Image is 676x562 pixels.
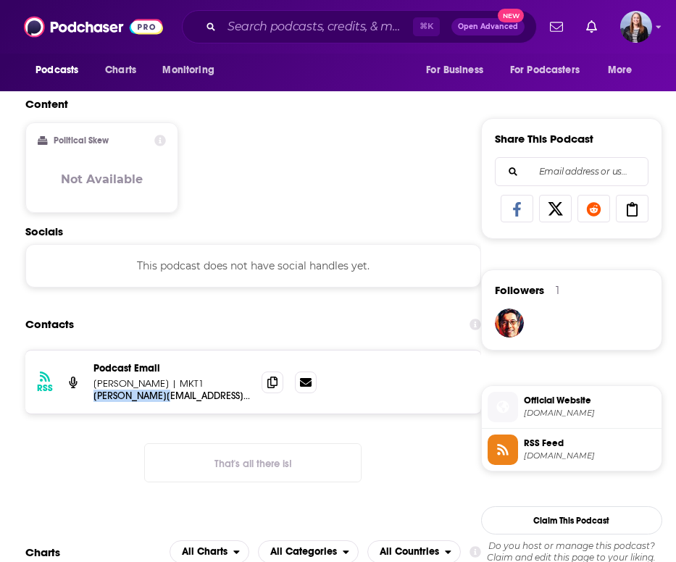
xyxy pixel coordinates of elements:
[608,60,633,80] span: More
[507,158,636,185] input: Email address or username...
[25,56,97,84] button: open menu
[182,547,228,557] span: All Charts
[598,56,651,84] button: open menu
[222,15,413,38] input: Search podcasts, credits, & more...
[620,11,652,43] span: Logged in as annarice
[544,14,569,39] a: Show notifications dropdown
[416,56,501,84] button: open menu
[539,195,572,222] a: Share on X/Twitter
[556,284,559,297] div: 1
[524,394,656,407] span: Official Website
[524,450,656,461] span: api.substack.com
[25,244,481,288] div: This podcast does not have social handles yet.
[620,11,652,43] button: Show profile menu
[380,547,439,557] span: All Countries
[25,225,481,238] h2: Socials
[495,157,648,186] div: Search followers
[481,540,662,552] span: Do you host or manage this podcast?
[144,443,362,482] button: Nothing here.
[577,195,610,222] a: Share on Reddit
[25,311,74,338] h2: Contacts
[93,377,250,390] p: [PERSON_NAME] | MKT1
[54,135,109,146] h2: Political Skew
[510,60,580,80] span: For Podcasters
[495,283,544,297] span: Followers
[162,60,214,80] span: Monitoring
[182,10,537,43] div: Search podcasts, credits, & more...
[501,56,601,84] button: open menu
[458,23,518,30] span: Open Advanced
[61,172,143,186] h3: Not Available
[24,13,163,41] img: Podchaser - Follow, Share and Rate Podcasts
[93,390,250,402] p: [PERSON_NAME][EMAIL_ADDRESS][DOMAIN_NAME]
[495,309,524,337] img: mtrifiro
[96,56,145,84] a: Charts
[616,195,648,222] a: Copy Link
[426,60,483,80] span: For Business
[25,545,60,559] h2: Charts
[488,435,656,465] a: RSS Feed[DOMAIN_NAME]
[498,9,524,22] span: New
[524,437,656,450] span: RSS Feed
[270,547,337,557] span: All Categories
[105,60,136,80] span: Charts
[93,362,250,374] p: Podcast Email
[25,97,470,111] h2: Content
[488,392,656,422] a: Official Website[DOMAIN_NAME]
[495,132,593,146] h3: Share This Podcast
[152,56,233,84] button: open menu
[524,408,656,419] span: newsletter.mkt1.co
[36,60,78,80] span: Podcasts
[37,382,53,394] h3: RSS
[413,17,440,36] span: ⌘ K
[620,11,652,43] img: User Profile
[580,14,603,39] a: Show notifications dropdown
[451,18,525,35] button: Open AdvancedNew
[501,195,533,222] a: Share on Facebook
[481,506,662,534] button: Claim This Podcast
